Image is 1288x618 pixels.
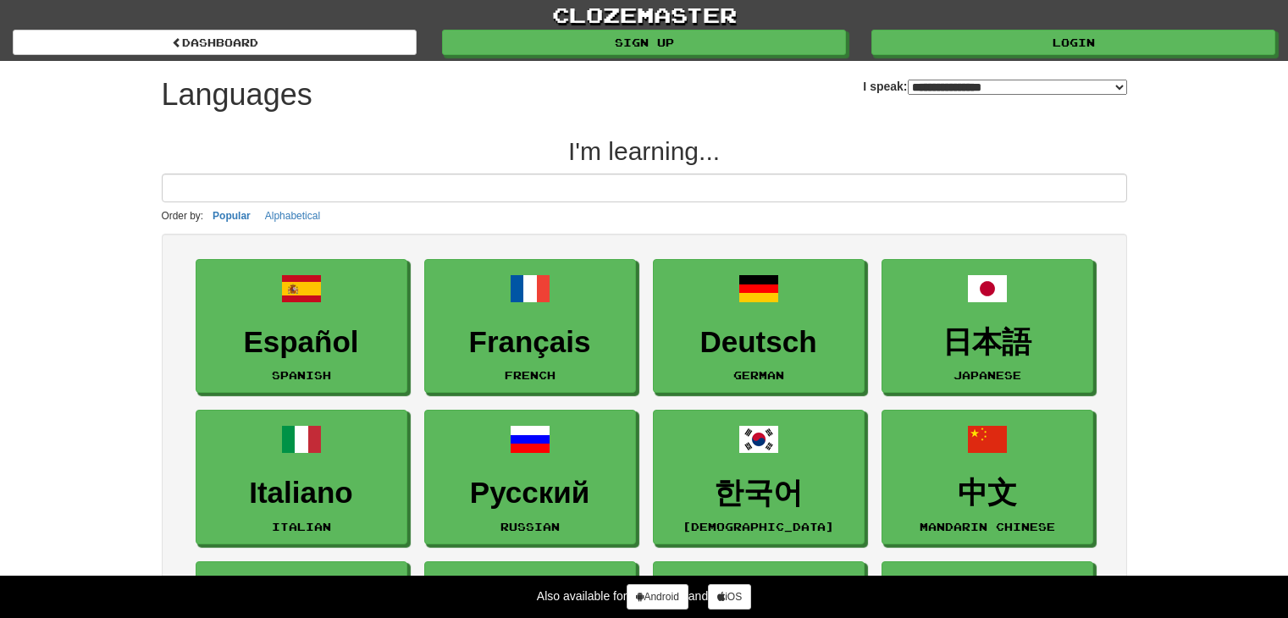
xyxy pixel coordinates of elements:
a: DeutschGerman [653,259,865,394]
h3: Italiano [205,477,398,510]
a: EspañolSpanish [196,259,407,394]
small: Order by: [162,210,204,222]
select: I speak: [908,80,1127,95]
a: 中文Mandarin Chinese [882,410,1093,544]
h3: Русский [434,477,627,510]
a: 한국어[DEMOGRAPHIC_DATA] [653,410,865,544]
button: Popular [207,207,256,225]
h3: 한국어 [662,477,855,510]
label: I speak: [863,78,1126,95]
small: [DEMOGRAPHIC_DATA] [683,521,834,532]
a: РусскийRussian [424,410,636,544]
small: Japanese [954,369,1021,381]
button: Alphabetical [260,207,325,225]
h3: Español [205,326,398,359]
h3: Français [434,326,627,359]
a: ItalianoItalian [196,410,407,544]
h2: I'm learning... [162,137,1127,165]
a: Sign up [442,30,846,55]
small: German [733,369,784,381]
a: dashboard [13,30,417,55]
small: Italian [272,521,331,532]
h1: Languages [162,78,312,112]
small: French [505,369,556,381]
a: 日本語Japanese [882,259,1093,394]
a: Android [627,584,688,610]
small: Spanish [272,369,331,381]
a: iOS [708,584,751,610]
h3: 中文 [891,477,1084,510]
small: Mandarin Chinese [920,521,1055,532]
a: FrançaisFrench [424,259,636,394]
h3: 日本語 [891,326,1084,359]
small: Russian [500,521,560,532]
h3: Deutsch [662,326,855,359]
a: Login [871,30,1275,55]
